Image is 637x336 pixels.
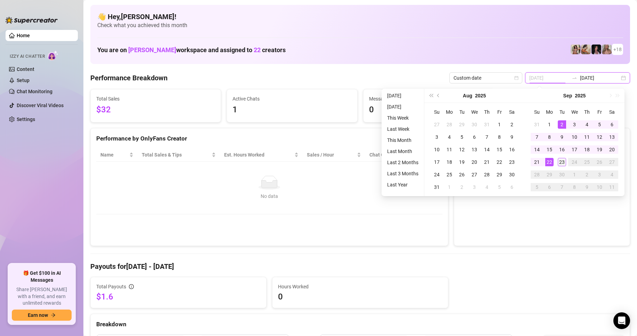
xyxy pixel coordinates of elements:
[493,106,506,118] th: Fr
[581,106,593,118] th: Th
[17,78,30,83] a: Setup
[595,170,604,179] div: 3
[529,74,569,82] input: Start date
[570,170,579,179] div: 1
[129,284,134,289] span: info-circle
[384,169,421,178] li: Last 3 Months
[445,158,454,166] div: 18
[90,73,168,83] h4: Performance Breakdown
[558,133,566,141] div: 9
[602,45,612,54] img: Kenzie (@dmaxkenz)
[493,131,506,143] td: 2025-08-08
[606,143,618,156] td: 2025-09-20
[508,145,516,154] div: 16
[506,168,518,181] td: 2025-08-30
[558,120,566,129] div: 2
[558,145,566,154] div: 16
[435,89,442,103] button: Previous month (PageUp)
[458,158,466,166] div: 19
[581,168,593,181] td: 2025-10-02
[96,103,215,117] span: $32
[369,95,488,103] span: Messages Sent
[580,74,620,82] input: End date
[481,156,493,168] td: 2025-08-21
[606,181,618,193] td: 2025-10-11
[433,183,441,191] div: 31
[593,168,606,181] td: 2025-10-03
[583,120,591,129] div: 4
[606,156,618,168] td: 2025-09-27
[556,156,568,168] td: 2025-09-23
[254,46,261,54] span: 22
[445,120,454,129] div: 28
[563,89,572,103] button: Choose a month
[17,66,34,72] a: Content
[558,170,566,179] div: 30
[595,183,604,191] div: 10
[431,156,443,168] td: 2025-08-17
[456,168,468,181] td: 2025-08-26
[384,103,421,111] li: [DATE]
[506,118,518,131] td: 2025-08-02
[384,181,421,189] li: Last Year
[17,117,35,122] a: Settings
[556,131,568,143] td: 2025-09-09
[483,158,491,166] div: 21
[570,183,579,191] div: 8
[531,106,543,118] th: Su
[481,118,493,131] td: 2025-07-31
[545,145,554,154] div: 15
[583,183,591,191] div: 9
[556,181,568,193] td: 2025-10-07
[543,143,556,156] td: 2025-09-15
[6,17,58,24] img: logo-BBDzfeDw.svg
[481,131,493,143] td: 2025-08-07
[468,143,481,156] td: 2025-08-13
[543,181,556,193] td: 2025-10-06
[556,106,568,118] th: Tu
[470,133,479,141] div: 6
[17,103,64,108] a: Discover Viral Videos
[581,118,593,131] td: 2025-09-04
[224,151,293,159] div: Est. Hours Worked
[443,156,456,168] td: 2025-08-18
[456,131,468,143] td: 2025-08-05
[570,133,579,141] div: 10
[28,312,48,318] span: Earn now
[468,181,481,193] td: 2025-09-03
[97,12,623,22] h4: 👋 Hey, [PERSON_NAME] !
[581,143,593,156] td: 2025-09-18
[443,143,456,156] td: 2025-08-11
[303,148,365,162] th: Sales / Hour
[103,192,435,200] div: No data
[583,158,591,166] div: 25
[431,168,443,181] td: 2025-08-24
[531,131,543,143] td: 2025-09-07
[581,181,593,193] td: 2025-10-09
[454,73,518,83] span: Custom date
[468,118,481,131] td: 2025-07-30
[493,118,506,131] td: 2025-08-01
[508,183,516,191] div: 6
[12,310,72,321] button: Earn nowarrow-right
[495,170,504,179] div: 29
[508,133,516,141] div: 9
[581,156,593,168] td: 2025-09-25
[443,168,456,181] td: 2025-08-25
[533,133,541,141] div: 7
[493,168,506,181] td: 2025-08-29
[606,106,618,118] th: Sa
[307,151,356,159] span: Sales / Hour
[12,286,72,307] span: Share [PERSON_NAME] with a friend, and earn unlimited rewards
[568,181,581,193] td: 2025-10-08
[506,143,518,156] td: 2025-08-16
[533,183,541,191] div: 5
[142,151,210,159] span: Total Sales & Tips
[545,120,554,129] div: 1
[572,75,577,81] span: to
[458,170,466,179] div: 26
[17,89,52,94] a: Chat Monitoring
[593,156,606,168] td: 2025-09-26
[508,170,516,179] div: 30
[593,181,606,193] td: 2025-10-10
